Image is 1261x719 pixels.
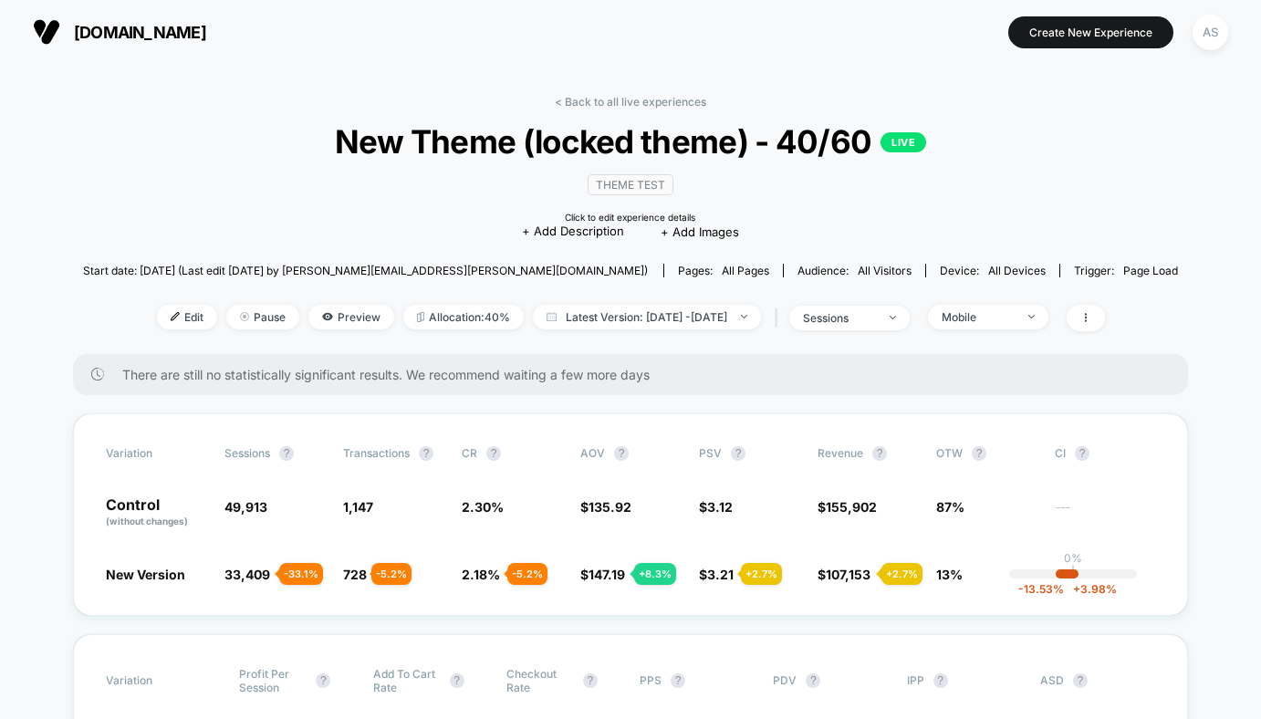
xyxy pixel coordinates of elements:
[699,446,722,460] span: PSV
[1008,16,1173,48] button: Create New Experience
[661,224,739,239] span: + Add Images
[462,446,477,460] span: CR
[806,673,820,688] button: ?
[506,667,574,694] span: Checkout Rate
[462,499,504,515] span: 2.30 %
[678,264,769,277] div: Pages:
[826,567,870,582] span: 107,153
[533,305,761,329] span: Latest Version: [DATE] - [DATE]
[1018,582,1064,596] span: -13.53 %
[157,305,217,329] span: Edit
[583,673,598,688] button: ?
[881,563,922,585] div: + 2.7 %
[872,446,887,461] button: ?
[224,567,270,582] span: 33,409
[773,673,797,687] span: PDV
[122,367,1152,382] span: There are still no statistically significant results. We recommend waiting a few more days
[936,499,964,515] span: 87%
[106,497,206,528] p: Control
[1075,446,1089,461] button: ?
[580,499,631,515] span: $
[343,499,373,515] span: 1,147
[555,95,706,109] a: < Back to all live experiences
[1187,14,1234,51] button: AS
[403,305,524,329] span: Allocation: 40%
[770,305,789,331] span: |
[279,563,323,585] div: - 33.1 %
[33,18,60,46] img: Visually logo
[316,673,330,688] button: ?
[818,446,863,460] span: Revenue
[741,315,747,318] img: end
[224,446,270,460] span: Sessions
[797,264,912,277] div: Audience:
[1040,673,1064,687] span: ASD
[565,212,695,223] div: Click to edit experience details
[1028,315,1035,318] img: end
[226,305,299,329] span: Pause
[462,567,500,582] span: 2.18 %
[707,567,734,582] span: 3.21
[138,122,1123,161] span: New Theme (locked theme) - 40/60
[972,446,986,461] button: ?
[106,567,185,582] span: New Version
[858,264,912,277] span: All Visitors
[371,563,412,585] div: - 5.2 %
[936,446,1037,461] span: OTW
[1055,446,1155,461] span: CI
[722,264,769,277] span: all pages
[936,567,963,582] span: 13%
[818,567,870,582] span: $
[279,446,294,461] button: ?
[373,667,441,694] span: Add To Cart Rate
[580,567,625,582] span: $
[925,264,1059,277] span: Device:
[106,446,206,461] span: Variation
[239,667,307,694] span: Profit Per Session
[1055,502,1155,528] span: ---
[74,23,206,42] span: [DOMAIN_NAME]
[699,567,734,582] span: $
[343,567,367,582] span: 728
[27,17,212,47] button: [DOMAIN_NAME]
[486,446,501,461] button: ?
[741,563,782,585] div: + 2.7 %
[106,516,188,526] span: (without changes)
[507,563,547,585] div: - 5.2 %
[818,499,877,515] span: $
[988,264,1046,277] span: all devices
[826,499,877,515] span: 155,902
[1071,565,1075,578] p: |
[547,312,557,321] img: calendar
[890,316,896,319] img: end
[640,673,662,687] span: PPS
[614,446,629,461] button: ?
[171,312,180,321] img: edit
[589,567,625,582] span: 147.19
[942,310,1015,324] div: Mobile
[308,305,394,329] span: Preview
[1073,673,1088,688] button: ?
[881,132,926,152] p: LIVE
[417,312,424,322] img: rebalance
[106,667,206,694] span: Variation
[634,563,676,585] div: + 8.3 %
[1073,582,1080,596] span: +
[671,673,685,688] button: ?
[707,499,733,515] span: 3.12
[1193,15,1228,50] div: AS
[699,499,733,515] span: $
[803,311,876,325] div: sessions
[1123,264,1178,277] span: Page Load
[240,312,249,321] img: end
[588,174,673,195] span: Theme Test
[1074,264,1178,277] div: Trigger:
[1064,551,1082,565] p: 0%
[580,446,605,460] span: AOV
[522,223,624,241] span: + Add Description
[343,446,410,460] span: Transactions
[731,446,745,461] button: ?
[450,673,464,688] button: ?
[933,673,948,688] button: ?
[83,264,648,277] span: Start date: [DATE] (Last edit [DATE] by [PERSON_NAME][EMAIL_ADDRESS][PERSON_NAME][DOMAIN_NAME])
